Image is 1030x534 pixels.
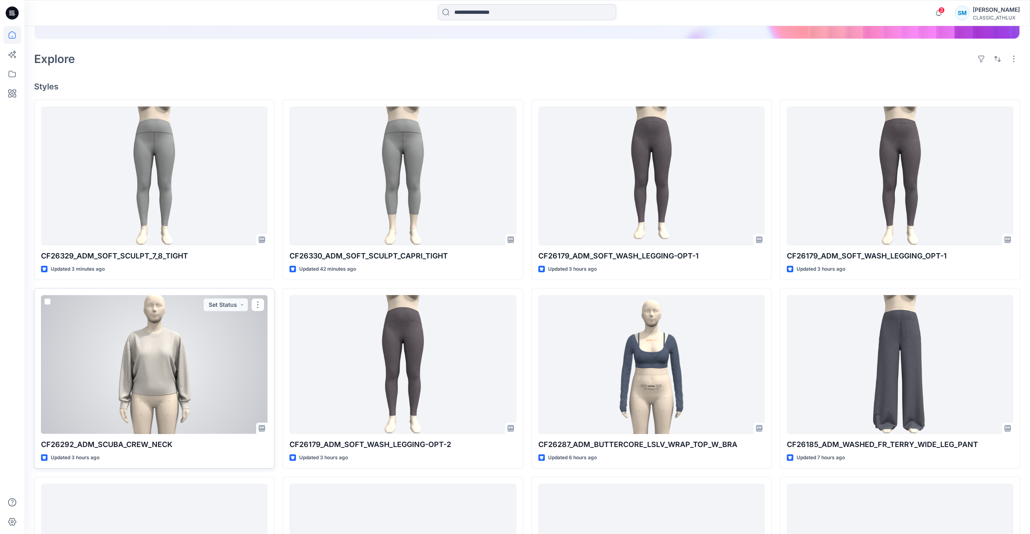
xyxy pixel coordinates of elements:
[787,295,1013,434] a: CF26185_ADM_WASHED_FR_TERRY_WIDE_LEG_PANT
[973,5,1020,15] div: [PERSON_NAME]
[41,439,268,450] p: CF26292_ADM_SCUBA_CREW_NECK
[34,52,75,65] h2: Explore
[548,454,597,462] p: Updated 6 hours ago
[41,295,268,434] a: CF26292_ADM_SCUBA_CREW_NECK
[973,15,1020,21] div: CLASSIC_ATHLUX
[797,454,845,462] p: Updated 7 hours ago
[289,106,516,245] a: CF26330_ADM_SOFT_SCULPT_CAPRI_TIGHT
[289,250,516,262] p: CF26330_ADM_SOFT_SCULPT_CAPRI_TIGHT
[787,106,1013,245] a: CF26179_ADM_SOFT_WASH_LEGGING_OPT-1
[797,265,845,274] p: Updated 3 hours ago
[289,295,516,434] a: CF26179_ADM_SOFT_WASH_LEGGING-OPT-2
[289,439,516,450] p: CF26179_ADM_SOFT_WASH_LEGGING-OPT-2
[299,454,348,462] p: Updated 3 hours ago
[955,6,970,20] div: SM
[41,106,268,245] a: CF26329_ADM_SOFT_SCULPT_7_8_TIGHT
[51,265,105,274] p: Updated 3 minutes ago
[538,250,765,262] p: CF26179_ADM_SOFT_WASH_LEGGING-OPT-1
[787,250,1013,262] p: CF26179_ADM_SOFT_WASH_LEGGING_OPT-1
[34,82,1020,91] h4: Styles
[41,250,268,262] p: CF26329_ADM_SOFT_SCULPT_7_8_TIGHT
[538,439,765,450] p: CF26287_ADM_BUTTERCORE_LSLV_WRAP_TOP_W_BRA
[299,265,356,274] p: Updated 42 minutes ago
[548,265,597,274] p: Updated 3 hours ago
[938,7,945,13] span: 3
[538,295,765,434] a: CF26287_ADM_BUTTERCORE_LSLV_WRAP_TOP_W_BRA
[538,106,765,245] a: CF26179_ADM_SOFT_WASH_LEGGING-OPT-1
[787,439,1013,450] p: CF26185_ADM_WASHED_FR_TERRY_WIDE_LEG_PANT
[51,454,99,462] p: Updated 3 hours ago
